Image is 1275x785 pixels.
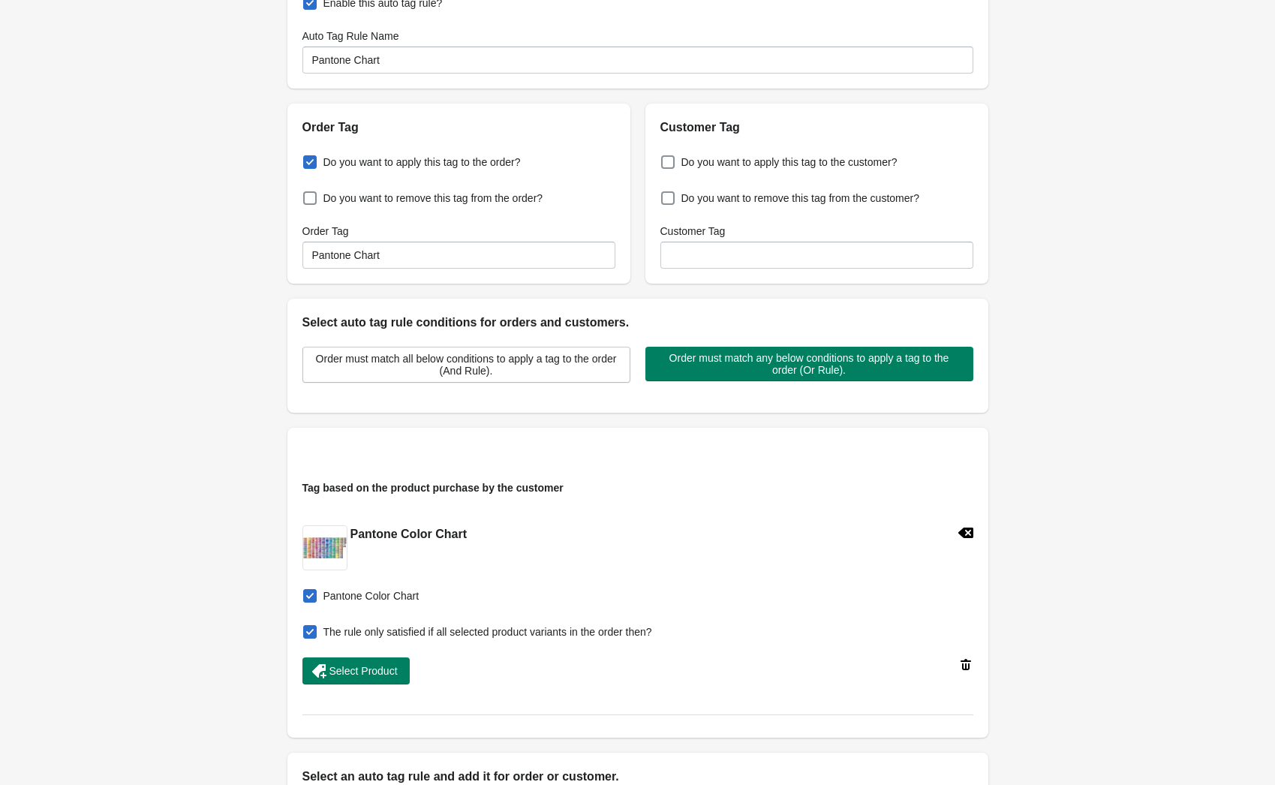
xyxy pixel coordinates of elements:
span: Order must match any below conditions to apply a tag to the order (Or Rule). [657,352,961,376]
h2: Select auto tag rule conditions for orders and customers. [302,314,973,332]
img: pantone_colorsforweb.png [303,537,347,558]
label: Customer Tag [660,224,726,239]
button: Order must match all below conditions to apply a tag to the order (And Rule). [302,347,630,383]
span: Select Product [329,665,398,677]
label: Auto Tag Rule Name [302,29,399,44]
span: Do you want to apply this tag to the customer? [681,155,898,170]
h2: Order Tag [302,119,615,137]
span: Pantone Color Chart [323,588,419,603]
span: Do you want to remove this tag from the order? [323,191,543,206]
h2: Pantone Color Chart [350,525,468,543]
h2: Customer Tag [660,119,973,137]
span: Do you want to remove this tag from the customer? [681,191,919,206]
span: Order must match all below conditions to apply a tag to the order (And Rule). [315,353,618,377]
button: Order must match any below conditions to apply a tag to the order (Or Rule). [645,347,973,381]
label: Order Tag [302,224,349,239]
span: Do you want to apply this tag to the order? [323,155,521,170]
span: The rule only satisfied if all selected product variants in the order then? [323,624,652,639]
span: Tag based on the product purchase by the customer [302,482,564,494]
button: Select Product [302,657,410,684]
